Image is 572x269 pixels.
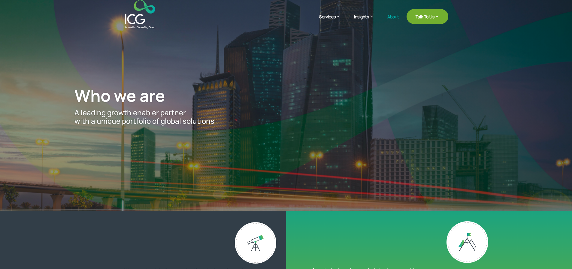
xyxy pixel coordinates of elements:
a: Talk To Us [407,9,448,24]
p: A leading growth enabler partner with a unique portfolio of global solutions [74,108,497,126]
span: Who we are [74,84,165,107]
img: Our vision - ICG [235,222,276,264]
a: About [387,14,399,29]
a: Services [319,14,347,29]
a: Insights [354,14,380,29]
img: our mission - ICG [446,221,488,263]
